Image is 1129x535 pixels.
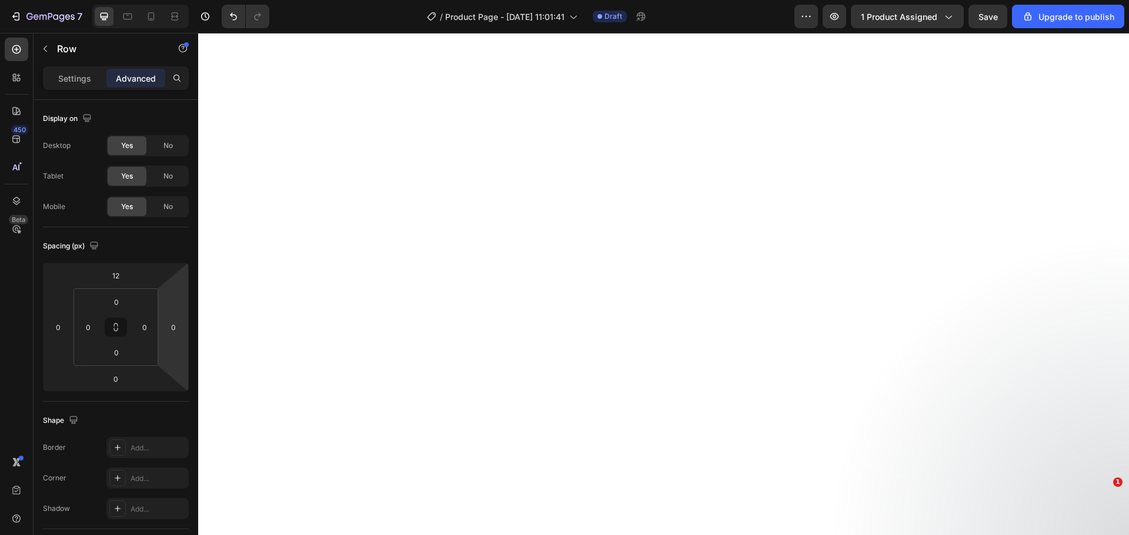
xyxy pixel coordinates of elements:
[58,72,91,85] p: Settings
[131,473,186,484] div: Add...
[1089,495,1117,523] iframe: Intercom live chat
[163,140,173,151] span: No
[49,318,67,336] input: 0
[43,238,101,254] div: Spacing (px)
[9,215,28,224] div: Beta
[165,318,182,336] input: 0
[978,12,998,22] span: Save
[5,5,88,28] button: 7
[105,344,128,361] input: 0px
[104,370,128,388] input: 0
[79,318,97,336] input: 0px
[43,171,64,181] div: Tablet
[43,413,81,429] div: Shape
[43,140,71,151] div: Desktop
[968,5,1007,28] button: Save
[121,140,133,151] span: Yes
[77,9,82,23] p: 7
[163,201,173,212] span: No
[43,473,66,483] div: Corner
[43,111,94,127] div: Display on
[116,72,156,85] p: Advanced
[104,267,128,284] input: m
[136,318,153,336] input: 0px
[861,11,937,23] span: 1 product assigned
[222,5,269,28] div: Undo/Redo
[1012,5,1124,28] button: Upgrade to publish
[131,443,186,453] div: Add...
[445,11,564,23] span: Product Page - [DATE] 11:01:41
[121,171,133,181] span: Yes
[1022,11,1114,23] div: Upgrade to publish
[43,503,70,514] div: Shadow
[604,11,622,22] span: Draft
[131,504,186,514] div: Add...
[11,125,28,134] div: 450
[43,442,66,453] div: Border
[198,33,1129,535] iframe: To enrich screen reader interactions, please activate Accessibility in Grammarly extension settings
[43,201,65,212] div: Mobile
[851,5,964,28] button: 1 product assigned
[1113,477,1123,487] span: 1
[105,293,128,311] input: 0px
[57,42,157,56] p: Row
[440,11,443,23] span: /
[121,201,133,212] span: Yes
[163,171,173,181] span: No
